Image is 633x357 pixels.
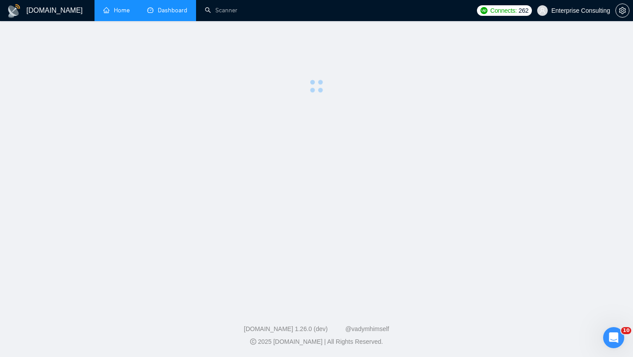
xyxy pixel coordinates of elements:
img: upwork-logo.png [480,7,487,14]
span: Dashboard [158,7,187,14]
span: copyright [250,339,256,345]
a: @vadymhimself [345,325,389,332]
span: dashboard [147,7,153,13]
span: user [539,7,546,14]
span: Connects: [490,6,517,15]
span: setting [616,7,629,14]
a: searchScanner [205,7,237,14]
a: [DOMAIN_NAME] 1.26.0 (dev) [244,325,328,332]
button: setting [615,4,629,18]
a: homeHome [103,7,130,14]
div: 2025 [DOMAIN_NAME] | All Rights Reserved. [7,337,626,346]
a: setting [615,7,629,14]
img: logo [7,4,21,18]
span: 262 [519,6,528,15]
span: 10 [621,327,631,334]
iframe: Intercom live chat [603,327,624,348]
